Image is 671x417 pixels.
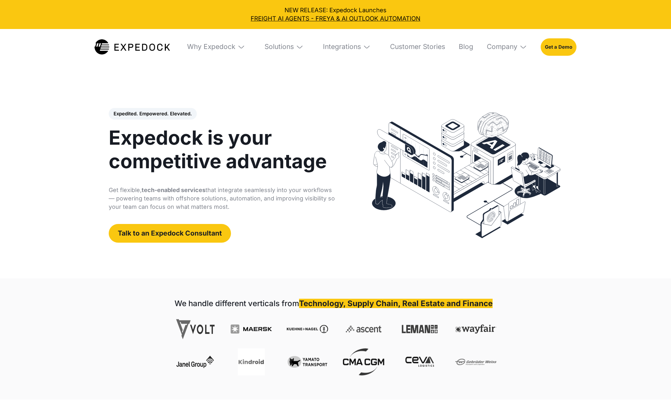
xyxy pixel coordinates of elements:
p: Get flexible, that integrate seamlessly into your workflows — powering teams with offshore soluti... [109,186,339,211]
a: Talk to an Expedock Consultant [109,224,231,243]
strong: tech-enabled services [142,187,205,193]
div: Solutions [265,43,294,51]
h1: Expedock is your competitive advantage [109,126,339,173]
strong: Technology, Supply Chain, Real Estate and Finance [299,299,493,308]
a: Customer Stories [384,29,446,65]
div: Integrations [323,43,361,51]
strong: We handle different verticals from [175,299,299,308]
div: NEW RELEASE: Expedock Launches [6,6,665,23]
a: Blog [453,29,474,65]
div: Why Expedock [187,43,235,51]
a: FREIGHT AI AGENTS - FREYA & AI OUTLOOK AUTOMATION [6,15,665,23]
a: Get a Demo [541,38,576,56]
div: Company [487,43,517,51]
